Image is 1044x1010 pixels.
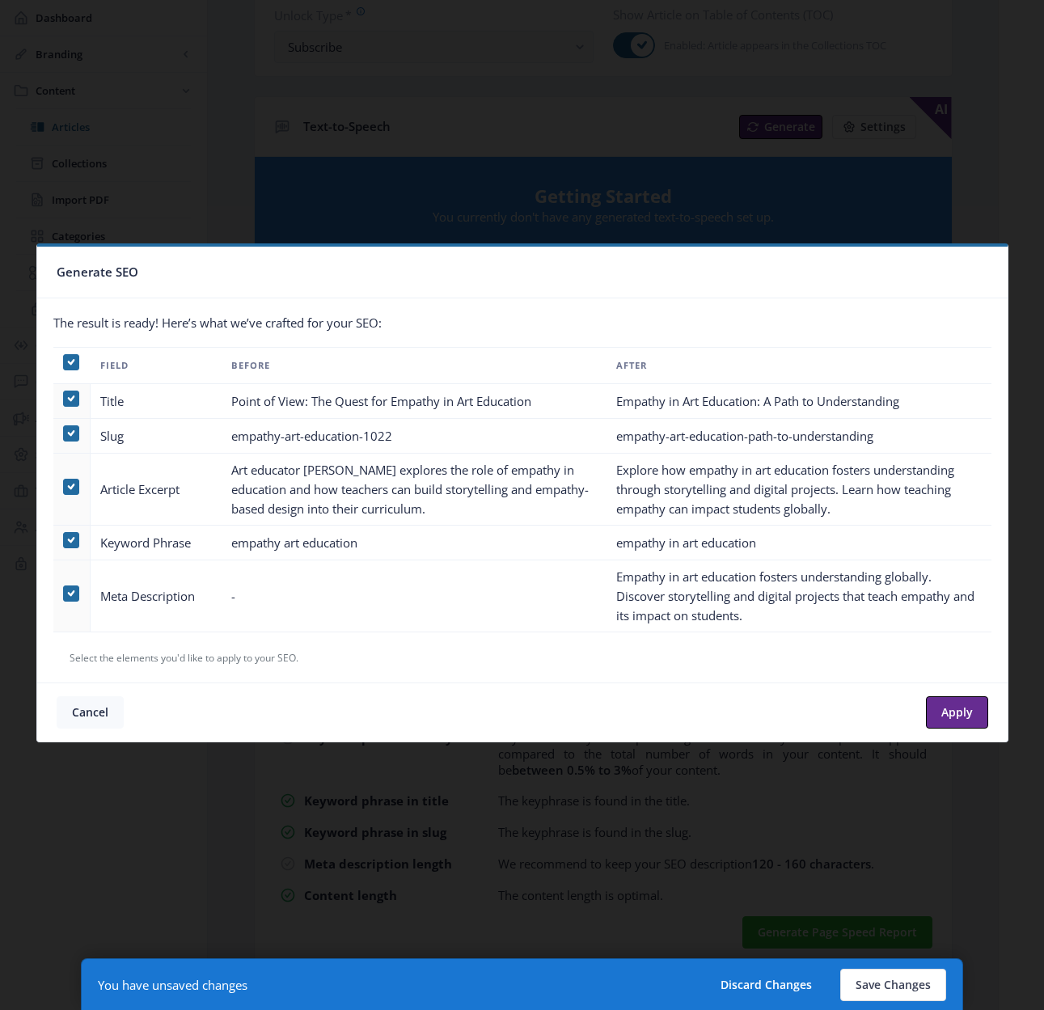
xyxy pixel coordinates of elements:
[53,315,382,331] span: The result is ready! Here’s what we’ve crafted for your SEO:
[607,347,991,384] th: After
[91,526,222,560] td: Keyword Phrase
[840,969,946,1001] button: Save Changes
[607,526,991,560] td: empathy in art education
[222,454,607,526] td: Art educator [PERSON_NAME] explores the role of empathy in education and how teachers can build s...
[91,454,222,526] td: Article Excerpt
[222,419,607,454] td: empathy-art-education-1022
[222,347,607,384] th: Before
[222,526,607,560] td: empathy art education
[57,260,138,285] span: Generate SEO
[607,454,991,526] td: Explore how empathy in art education fosters understanding through storytelling and digital proje...
[98,977,247,993] div: You have unsaved changes
[91,347,222,384] th: Field
[91,560,222,632] td: Meta Description
[57,696,124,729] button: Cancel
[607,560,991,632] td: Empathy in art education fosters understanding globally. Discover storytelling and digital projec...
[222,560,607,632] td: -
[70,651,298,665] span: Select the elements you'd like to apply to your SEO.
[926,696,988,729] button: Apply
[705,969,827,1001] button: Discard Changes
[607,384,991,419] td: Empathy in Art Education: A Path to Understanding
[607,419,991,454] td: empathy-art-education-path-to-understanding
[222,384,607,419] td: Point of View: The Quest for Empathy in Art Education
[91,419,222,454] td: Slug
[91,384,222,419] td: Title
